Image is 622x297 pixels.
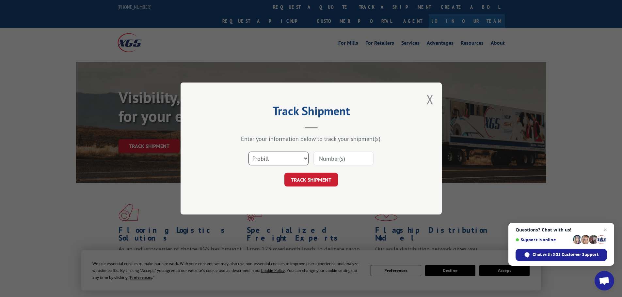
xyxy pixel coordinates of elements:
[213,106,409,119] h2: Track Shipment
[313,152,374,165] input: Number(s)
[533,252,598,258] span: Chat with XGS Customer Support
[516,237,570,242] span: Support is online
[516,249,607,261] span: Chat with XGS Customer Support
[595,271,614,290] a: Open chat
[213,135,409,142] div: Enter your information below to track your shipment(s).
[284,173,338,186] button: TRACK SHIPMENT
[426,91,434,108] button: Close modal
[516,227,607,232] span: Questions? Chat with us!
